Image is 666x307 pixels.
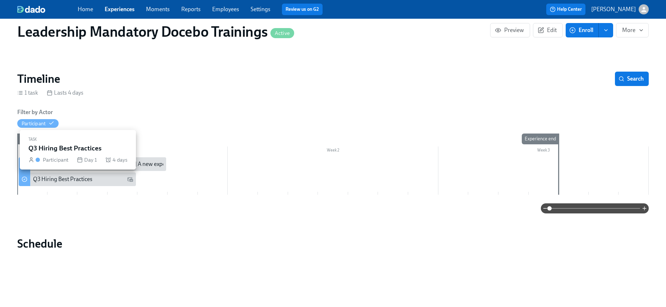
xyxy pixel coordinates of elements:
[77,156,97,164] div: Day 1
[113,156,127,164] span: 4 days
[17,72,60,86] h2: Timeline
[571,27,593,34] span: Enroll
[181,6,201,13] a: Reports
[28,136,127,144] div: Task
[127,176,133,182] svg: Work Email
[591,5,636,13] p: [PERSON_NAME]
[47,89,83,97] div: Lasts 4 days
[622,27,643,34] span: More
[17,236,649,251] h2: Schedule
[539,27,557,34] span: Edit
[146,6,170,13] a: Moments
[17,6,78,13] a: dado
[591,4,649,14] button: [PERSON_NAME]
[33,175,92,183] div: Q3 Hiring Best Practices
[251,6,270,13] a: Settings
[620,75,644,82] span: Search
[496,27,524,34] span: Preview
[17,6,45,13] img: dado
[270,31,294,36] span: Active
[17,108,53,116] h6: Filter by Actor
[533,23,563,37] button: Edit
[17,23,294,40] h1: Leadership Mandatory Docebo Trainings
[546,4,585,15] button: Help Center
[78,6,93,13] a: Home
[566,23,599,37] button: Enroll
[28,144,127,153] h5: Q3 Hiring Best Practices
[22,120,46,127] div: Hide Participant
[286,6,319,13] a: Review us on G2
[105,6,134,13] a: Experiences
[599,23,613,37] button: enroll
[228,146,438,156] div: Week 2
[17,119,59,128] button: Participant
[212,6,239,13] a: Employees
[522,134,559,144] div: Experience end
[550,6,582,13] span: Help Center
[282,4,323,15] button: Review us on G2
[490,23,530,37] button: Preview
[438,146,649,156] div: Week 3
[43,156,68,164] div: Participant
[616,23,649,37] button: More
[17,89,38,97] div: 1 task
[615,72,649,86] button: Search
[19,172,136,186] div: Q3 Hiring Best Practices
